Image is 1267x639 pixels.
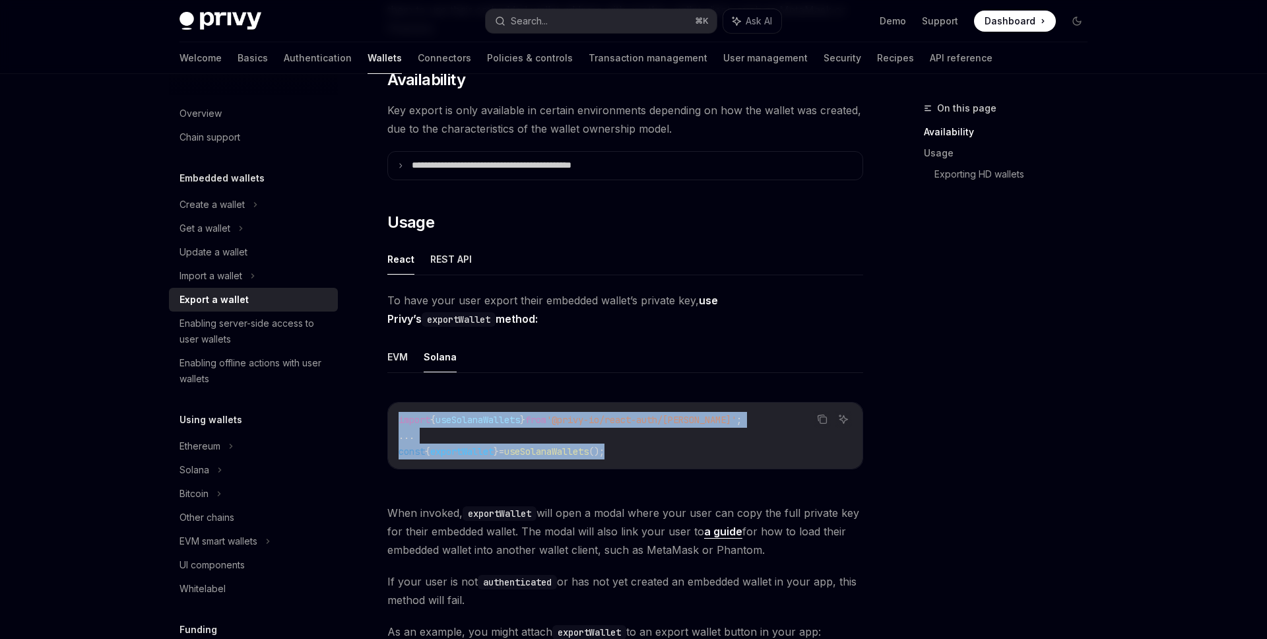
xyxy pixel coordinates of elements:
[695,16,709,26] span: ⌘ K
[179,510,234,525] div: Other chains
[179,197,245,213] div: Create a wallet
[284,42,352,74] a: Authentication
[1066,11,1088,32] button: Toggle dark mode
[399,414,430,426] span: import
[877,42,914,74] a: Recipes
[179,557,245,573] div: UI components
[922,15,958,28] a: Support
[589,446,604,457] span: ();
[924,121,1098,143] a: Availability
[169,288,338,312] a: Export a wallet
[880,15,906,28] a: Demo
[499,446,504,457] span: =
[169,312,338,351] a: Enabling server-side access to user wallets
[736,414,742,426] span: ;
[487,42,573,74] a: Policies & controls
[169,351,338,391] a: Enabling offline actions with user wallets
[179,355,330,387] div: Enabling offline actions with user wallets
[430,244,472,275] button: REST API
[934,164,1098,185] a: Exporting HD wallets
[494,446,499,457] span: }
[504,446,589,457] span: useSolanaWallets
[179,106,222,121] div: Overview
[430,414,436,426] span: {
[387,244,414,275] button: React
[436,414,520,426] span: useSolanaWallets
[169,102,338,125] a: Overview
[179,412,242,428] h5: Using wallets
[179,129,240,145] div: Chain support
[723,9,781,33] button: Ask AI
[387,291,863,328] span: To have your user export their embedded wallet’s private key,
[520,414,525,426] span: }
[425,446,430,457] span: {
[525,414,546,426] span: from
[511,13,548,29] div: Search...
[179,42,222,74] a: Welcome
[179,622,217,638] h5: Funding
[387,212,434,233] span: Usage
[399,446,425,457] span: const
[704,525,742,539] a: a guide
[179,438,220,454] div: Ethereum
[179,462,209,478] div: Solana
[746,15,772,28] span: Ask AI
[179,268,242,284] div: Import a wallet
[179,220,230,236] div: Get a wallet
[974,11,1056,32] a: Dashboard
[368,42,402,74] a: Wallets
[430,446,494,457] span: exportWallet
[387,341,408,372] button: EVM
[169,240,338,264] a: Update a wallet
[387,504,863,559] span: When invoked, will open a modal where your user can copy the full private key for their embedded ...
[463,506,536,521] code: exportWallet
[179,292,249,308] div: Export a wallet
[589,42,707,74] a: Transaction management
[169,506,338,529] a: Other chains
[486,9,717,33] button: Search...⌘K
[169,577,338,601] a: Whitelabel
[422,312,496,327] code: exportWallet
[387,69,465,90] span: Availability
[824,42,861,74] a: Security
[424,341,457,372] button: Solana
[546,414,736,426] span: '@privy-io/react-auth/[PERSON_NAME]'
[835,411,852,428] button: Ask AI
[179,533,257,549] div: EVM smart wallets
[179,486,209,502] div: Bitcoin
[478,575,557,589] code: authenticated
[937,100,996,116] span: On this page
[930,42,992,74] a: API reference
[179,244,247,260] div: Update a wallet
[387,294,718,325] strong: use Privy’s method:
[723,42,808,74] a: User management
[399,430,414,442] span: ...
[238,42,268,74] a: Basics
[179,170,265,186] h5: Embedded wallets
[387,101,863,138] span: Key export is only available in certain environments depending on how the wallet was created, due...
[387,572,863,609] span: If your user is not or has not yet created an embedded wallet in your app, this method will fail.
[179,12,261,30] img: dark logo
[924,143,1098,164] a: Usage
[179,316,330,347] div: Enabling server-side access to user wallets
[179,581,226,597] div: Whitelabel
[418,42,471,74] a: Connectors
[169,553,338,577] a: UI components
[985,15,1035,28] span: Dashboard
[814,411,831,428] button: Copy the contents from the code block
[169,125,338,149] a: Chain support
